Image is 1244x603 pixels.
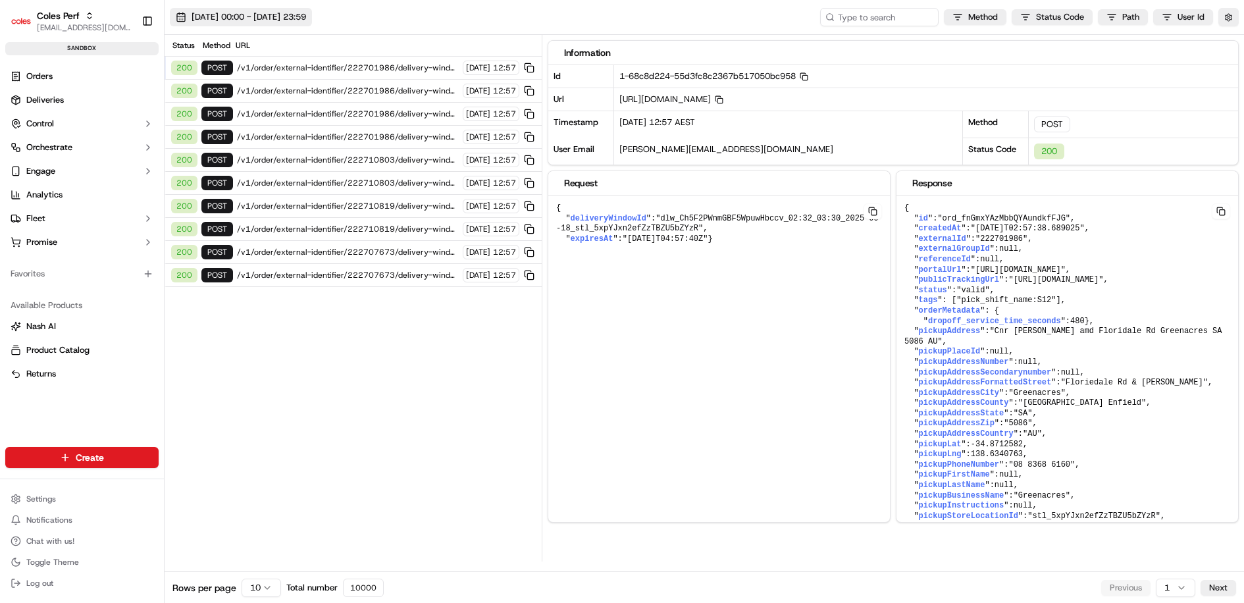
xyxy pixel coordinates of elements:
span: "08 8368 6160" [1008,460,1075,469]
div: Id [548,65,614,88]
span: Method [968,11,998,23]
span: Rows per page [172,581,236,594]
span: [DATE] [466,63,490,73]
span: Knowledge Base [26,190,101,203]
span: "[URL][DOMAIN_NAME]" [1008,275,1103,284]
span: [DATE] [466,155,490,165]
span: null [1061,368,1080,377]
div: Url [548,88,614,111]
div: 200 [171,268,197,282]
p: Welcome 👋 [13,52,240,73]
span: referenceId [919,255,971,264]
span: "SA" [1014,409,1033,418]
div: URL [236,40,536,51]
button: Status Code [1012,9,1093,25]
span: orderMetadata [919,306,981,315]
a: Nash AI [11,321,153,332]
span: 12:57 [493,86,516,96]
div: Start new chat [45,125,216,138]
div: 📗 [13,192,24,202]
span: 12:57 [493,109,516,119]
span: Promise [26,236,57,248]
span: null [995,481,1014,490]
input: Type to search [820,8,939,26]
span: [DATE] [466,178,490,188]
span: 12:57 [493,155,516,165]
span: dropoff_service_time_seconds [928,317,1061,326]
span: [DATE] [466,224,490,234]
span: 138.6340763 [971,450,1023,459]
span: /v1/order/external-identifier/222701986/delivery-window/book [237,63,459,73]
span: /v1/order/external-identifier/222701986/delivery-window [237,132,459,142]
div: 200 [171,199,197,213]
div: POST [201,245,233,259]
div: 200 [171,153,197,167]
img: Nash [13,13,39,39]
span: Create [76,451,104,464]
span: [PERSON_NAME][EMAIL_ADDRESS][DOMAIN_NAME] [619,144,833,155]
div: 200 [171,245,197,259]
span: "5086" [1004,419,1032,428]
span: "[DATE]T04:57:40Z" [623,234,708,244]
div: POST [201,130,233,144]
span: null [999,244,1018,253]
span: id [919,214,928,223]
span: Fleet [26,213,45,224]
span: pickupLat [919,440,962,449]
span: /v1/order/external-identifier/222707673/delivery-window [237,270,459,280]
span: null [1014,501,1033,510]
span: Settings [26,494,56,504]
div: 200 [171,61,197,75]
span: [DATE] [466,270,490,280]
span: "222701986" [975,234,1027,244]
div: Status Code [963,138,1029,165]
span: 1-68c8d224-55d3fc8c2367b517050bc958 [619,70,808,82]
a: Analytics [5,184,159,205]
div: We're available if you need us! [45,138,167,149]
span: pickupExternalStoreLocationId [919,521,1056,531]
span: Status Code [1036,11,1084,23]
div: POST [1034,117,1070,132]
div: sandbox [5,42,159,55]
div: POST [201,176,233,190]
span: pickupAddressCounty [919,398,1009,407]
div: POST [201,107,233,121]
span: portalUrl [919,265,962,275]
span: "dlw_Ch5F2PWnmGBF5WpuwHbccv_02:32_03:30_2025-09-18_stl_5xpYJxn2efZzTBZU5bZYzR" [556,214,879,234]
span: API Documentation [124,190,211,203]
button: [EMAIL_ADDRESS][DOMAIN_NAME] [37,22,131,33]
span: createdAt [919,224,962,233]
span: Pylon [131,223,159,232]
span: "valid" [956,286,989,295]
span: pickupInstructions [919,501,1004,510]
span: 480 [1070,317,1085,326]
span: Product Catalog [26,344,90,356]
span: "4948" [1066,521,1094,531]
span: pickupAddressCity [919,388,999,398]
div: Request [564,176,874,190]
span: pickupAddressZip [919,419,995,428]
span: 12:57 [493,201,516,211]
button: Settings [5,490,159,508]
span: deliveryWindowId [571,214,646,223]
span: null [980,255,999,264]
span: Nash AI [26,321,56,332]
a: Returns [11,368,153,380]
a: Deliveries [5,90,159,111]
button: Control [5,113,159,134]
div: 200 [171,176,197,190]
span: "[GEOGRAPHIC_DATA] Enfield" [1018,398,1146,407]
span: /v1/order/external-identifier/222701986/delivery-window [237,109,459,119]
button: Returns [5,363,159,384]
button: Coles PerfColes Perf[EMAIL_ADDRESS][DOMAIN_NAME] [5,5,136,37]
span: User Id [1178,11,1205,23]
span: Control [26,118,54,130]
span: Log out [26,578,53,589]
button: Method [944,9,1006,25]
a: Powered byPylon [93,222,159,232]
span: expiresAt [571,234,613,244]
button: [DATE] 00:00 - [DATE] 23:59 [170,8,312,26]
button: User Id [1153,9,1213,25]
span: publicTrackingUrl [919,275,999,284]
button: Toggle Theme [5,553,159,571]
